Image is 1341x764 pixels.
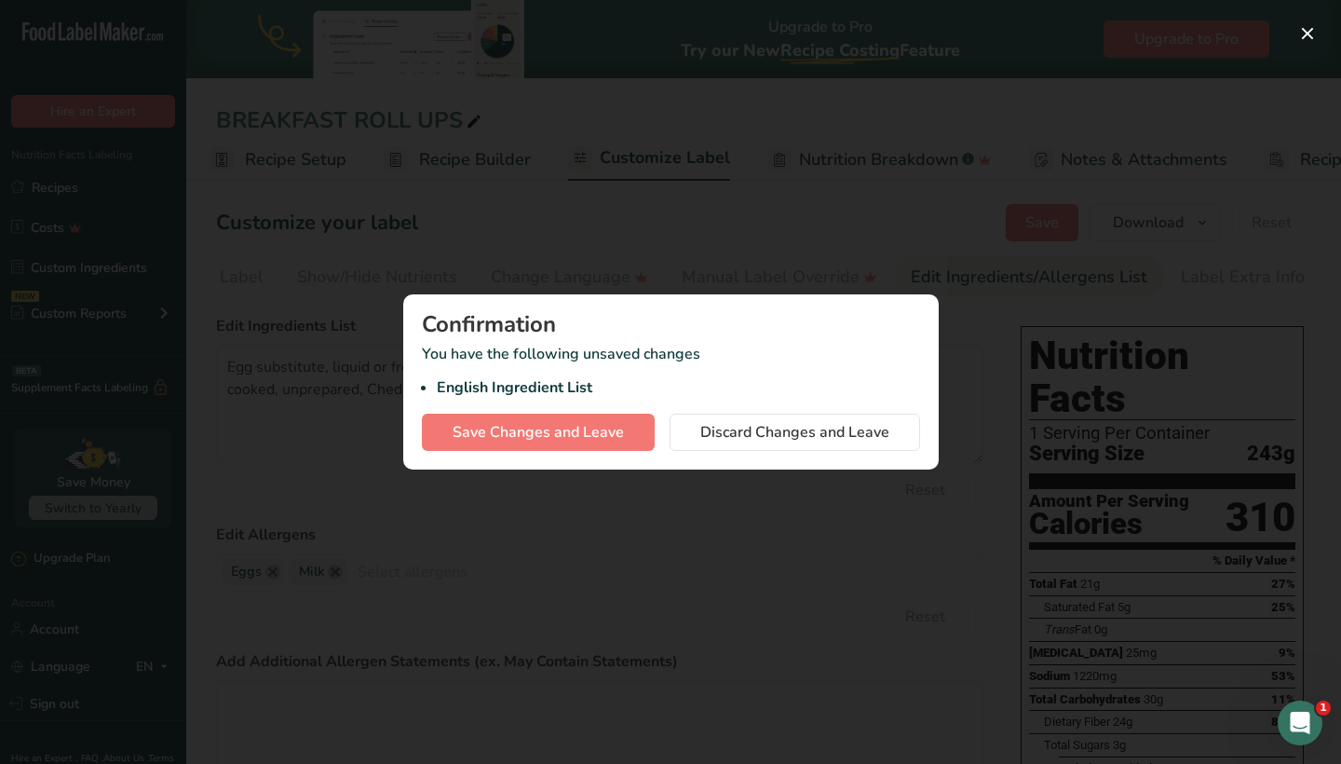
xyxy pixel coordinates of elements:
[437,376,920,399] li: English Ingredient List
[422,343,920,399] p: You have the following unsaved changes
[422,313,920,335] div: Confirmation
[700,421,889,443] span: Discard Changes and Leave
[1278,701,1322,745] iframe: Intercom live chat
[1316,701,1331,716] span: 1
[453,421,624,443] span: Save Changes and Leave
[422,414,655,451] button: Save Changes and Leave
[670,414,920,451] button: Discard Changes and Leave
